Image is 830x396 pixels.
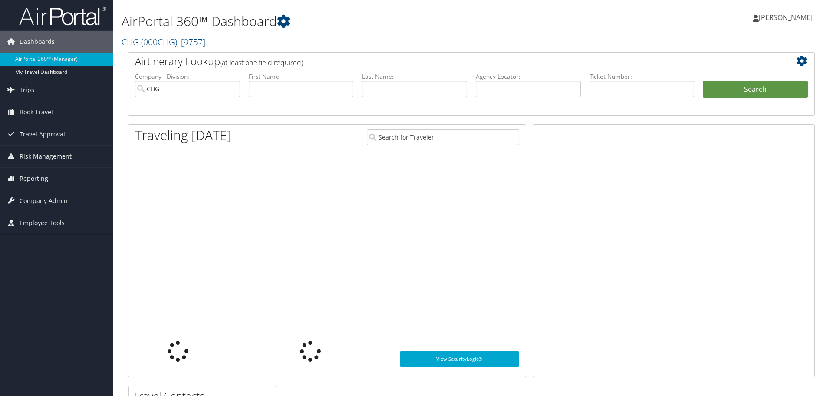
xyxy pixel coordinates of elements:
[135,72,240,81] label: Company - Division:
[220,58,303,67] span: (at least one field required)
[20,31,55,53] span: Dashboards
[122,12,588,30] h1: AirPortal 360™ Dashboard
[753,4,821,30] a: [PERSON_NAME]
[703,81,808,98] button: Search
[20,212,65,234] span: Employee Tools
[20,168,48,190] span: Reporting
[590,72,695,81] label: Ticket Number:
[20,190,68,212] span: Company Admin
[19,6,106,26] img: airportal-logo.png
[367,129,519,145] input: Search for Traveler
[135,54,751,69] h2: Airtinerary Lookup
[20,101,53,123] span: Book Travel
[20,79,34,101] span: Trips
[400,351,519,367] a: View SecurityLogic®
[177,36,205,48] span: , [ 9757 ]
[122,36,205,48] a: CHG
[476,72,581,81] label: Agency Locator:
[759,13,813,22] span: [PERSON_NAME]
[362,72,467,81] label: Last Name:
[20,146,72,167] span: Risk Management
[135,126,231,144] h1: Traveling [DATE]
[20,123,65,145] span: Travel Approval
[141,36,177,48] span: ( 000CHG )
[249,72,354,81] label: First Name:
